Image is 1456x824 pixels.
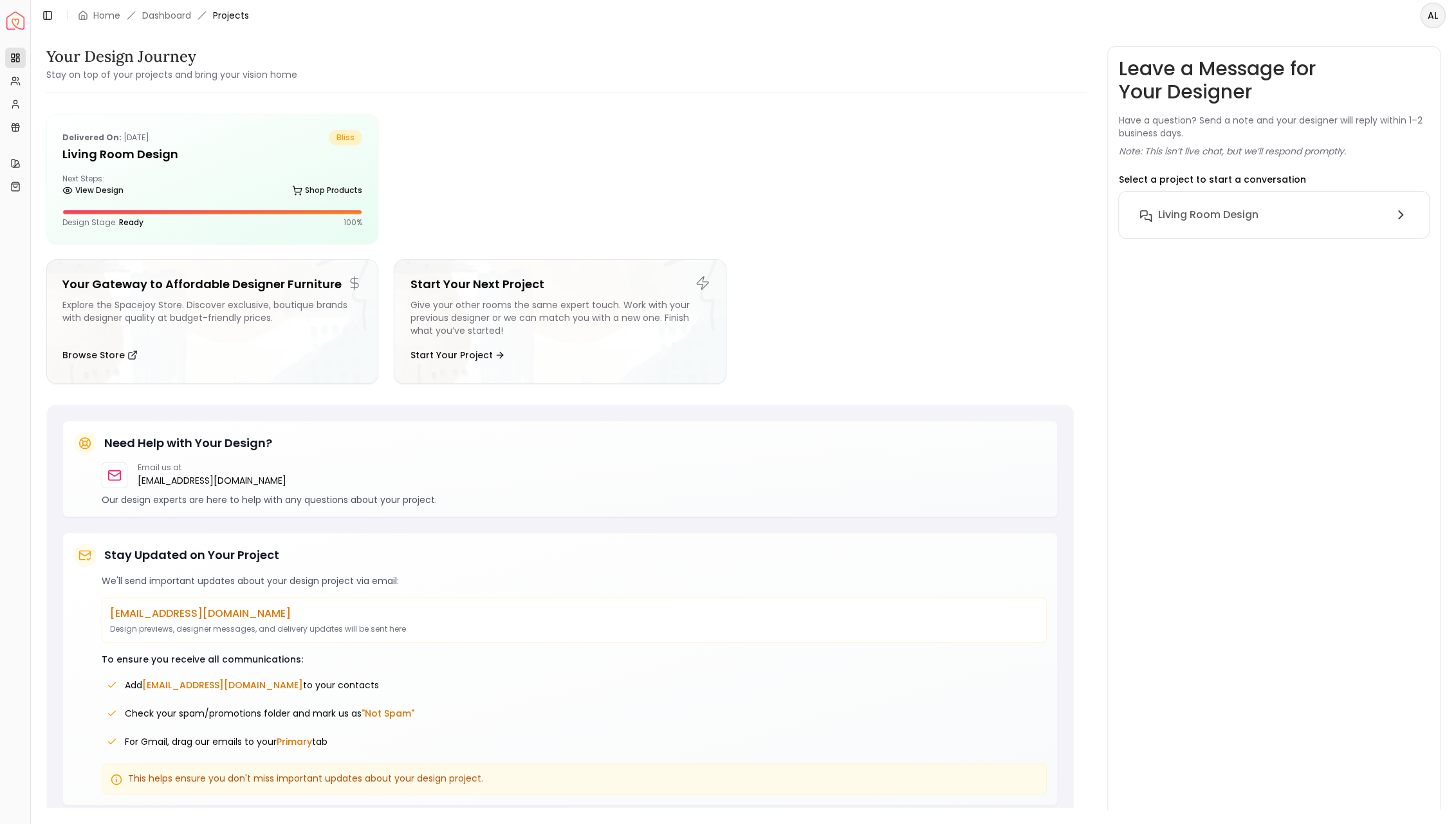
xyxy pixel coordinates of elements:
[128,772,483,785] span: This helps ensure you don't miss important updates about your design project.
[125,679,379,691] span: Add to your contacts
[6,12,24,30] img: Spacejoy Logo
[62,342,138,368] button: Browse Store
[1118,145,1345,158] p: Note: This isn’t live chat, but we’ll respond promptly.
[329,130,362,145] span: bliss
[292,181,362,199] a: Shop Products
[394,259,726,384] a: Start Your Next ProjectGive your other rooms the same expert touch. Work with your previous desig...
[1157,207,1258,223] h6: Living Room design
[62,217,143,228] p: Design Stage:
[62,298,362,337] div: Explore the Spacejoy Store. Discover exclusive, boutique brands with designer quality at budget-f...
[138,473,286,488] a: [EMAIL_ADDRESS][DOMAIN_NAME]
[46,46,297,67] h3: Your Design Journey
[62,181,124,199] a: View Design
[93,9,120,22] a: Home
[410,298,710,337] div: Give your other rooms the same expert touch. Work with your previous designer or we can match you...
[104,434,272,452] h5: Need Help with Your Design?
[213,9,249,22] span: Projects
[1129,202,1419,228] button: Living Room design
[138,462,286,473] p: Email us at
[104,546,279,564] h5: Stay Updated on Your Project
[102,574,1047,587] p: We'll send important updates about your design project via email:
[46,68,297,81] small: Stay on top of your projects and bring your vision home
[344,217,362,228] p: 100 %
[410,275,710,293] h5: Start Your Next Project
[102,493,1047,506] p: Our design experts are here to help with any questions about your project.
[1118,114,1430,140] p: Have a question? Send a note and your designer will reply within 1–2 business days.
[1118,57,1430,104] h3: Leave a Message for Your Designer
[46,259,378,384] a: Your Gateway to Affordable Designer FurnitureExplore the Spacejoy Store. Discover exclusive, bout...
[1420,3,1446,28] button: AL
[62,145,362,163] h5: Living Room design
[62,275,362,293] h5: Your Gateway to Affordable Designer Furniture
[277,735,312,748] span: Primary
[125,735,327,748] span: For Gmail, drag our emails to your tab
[119,217,143,228] span: Ready
[6,12,24,30] a: Spacejoy
[62,132,122,143] b: Delivered on:
[62,130,149,145] p: [DATE]
[62,174,362,199] div: Next Steps:
[102,653,1047,666] p: To ensure you receive all communications:
[110,624,1038,634] p: Design previews, designer messages, and delivery updates will be sent here
[78,9,249,22] nav: breadcrumb
[142,9,191,22] a: Dashboard
[1421,4,1444,27] span: AL
[362,707,414,720] span: "Not Spam"
[125,707,414,720] span: Check your spam/promotions folder and mark us as
[142,679,303,691] span: [EMAIL_ADDRESS][DOMAIN_NAME]
[410,342,505,368] button: Start Your Project
[110,606,1038,621] p: [EMAIL_ADDRESS][DOMAIN_NAME]
[1118,173,1305,186] p: Select a project to start a conversation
